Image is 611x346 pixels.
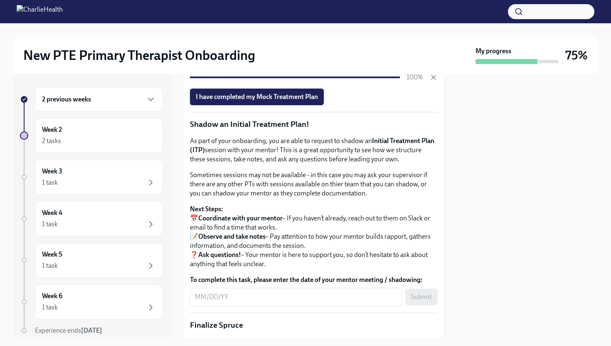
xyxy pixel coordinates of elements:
[42,250,62,259] h6: Week 5
[42,208,62,217] h6: Week 4
[42,167,62,176] h6: Week 3
[81,326,102,334] strong: [DATE]
[20,201,163,236] a: Week 41 task
[190,275,438,284] label: To complete this task, please enter the date of your mentor meeting / shadowing:
[190,205,438,269] p: 📅 – If you haven’t already, reach out to them on Slack or email to find a time that works. 📝 – Pa...
[42,292,62,301] h6: Week 6
[190,205,223,213] strong: Next Steps:
[196,93,318,101] span: I have completed my Mock Treatment Plan
[23,47,255,64] h2: New PTE Primary Therapist Onboarding
[42,261,58,270] div: 1 task
[42,125,62,134] h6: Week 2
[190,119,438,130] p: Shadow an Initial Treatment Plan!
[190,171,438,198] p: Sometimes sessions may not be available - in this case you may ask your supervisor if there are a...
[35,87,163,111] div: 2 previous weeks
[20,243,163,278] a: Week 51 task
[42,220,58,229] div: 1 task
[42,136,61,146] div: 2 tasks
[20,160,163,195] a: Week 31 task
[42,178,58,187] div: 1 task
[407,73,423,82] p: 100%
[17,5,63,18] img: CharlieHealth
[198,251,241,259] strong: Ask questions!
[35,326,102,334] span: Experience ends
[190,89,324,105] button: I have completed my Mock Treatment Plan
[20,284,163,319] a: Week 61 task
[20,118,163,153] a: Week 22 tasks
[198,214,283,222] strong: Coordinate with your mentor
[429,73,438,82] button: Cancel
[198,232,266,240] strong: Observe and take notes
[190,137,434,154] strong: Initial Treatment Plan (ITP)
[190,136,438,164] p: As part of your onboarding, you are able to request to shadow an session with your mentor! This i...
[190,320,438,331] p: Finalize Spruce
[475,47,511,56] strong: My progress
[42,303,58,312] div: 1 task
[565,48,588,63] h3: 75%
[42,95,91,104] h6: 2 previous weeks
